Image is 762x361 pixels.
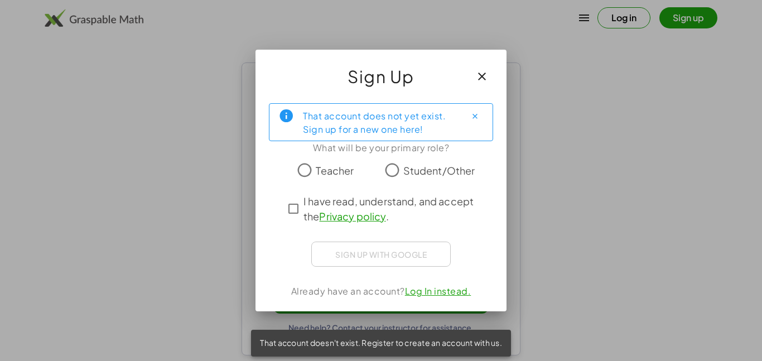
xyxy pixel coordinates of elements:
[403,163,475,178] span: Student/Other
[316,163,354,178] span: Teacher
[251,330,511,357] div: That account doesn't exist. Register to create an account with us.
[269,141,493,155] div: What will be your primary role?
[303,194,479,224] span: I have read, understand, and accept the .
[348,63,414,90] span: Sign Up
[269,285,493,298] div: Already have an account?
[405,285,471,297] a: Log In instead.
[466,107,484,125] button: Close
[303,108,457,136] div: That account does not yet exist. Sign up for a new one here!
[319,210,385,223] a: Privacy policy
